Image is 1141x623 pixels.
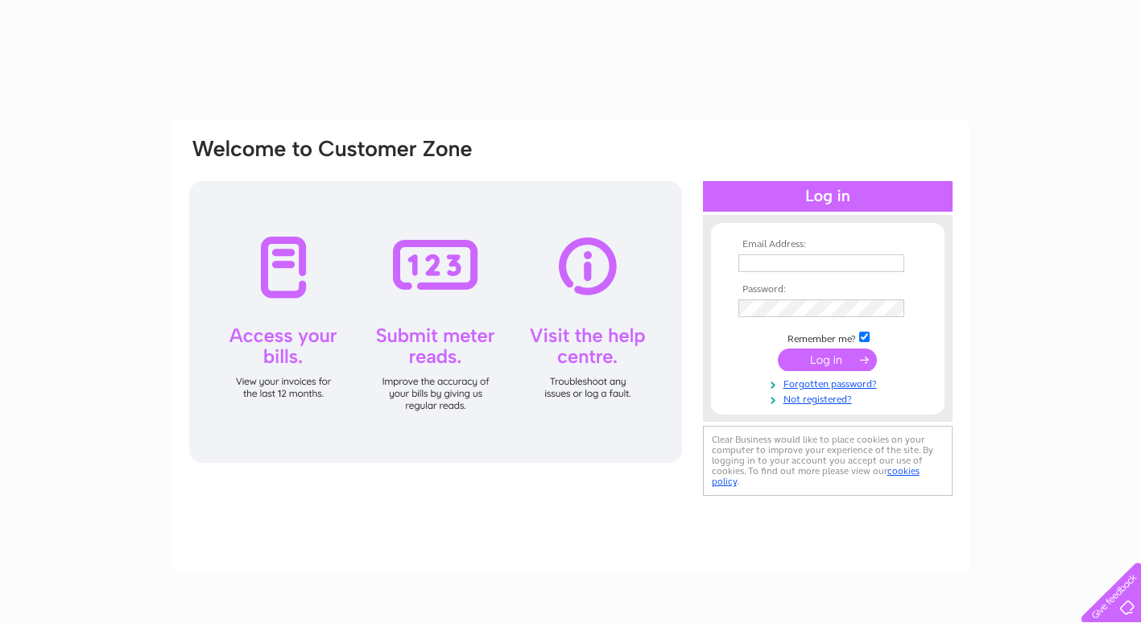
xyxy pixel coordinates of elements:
th: Password: [734,284,921,295]
div: Clear Business would like to place cookies on your computer to improve your experience of the sit... [703,426,953,496]
a: cookies policy [712,465,920,487]
input: Submit [778,349,877,371]
td: Remember me? [734,329,921,345]
th: Email Address: [734,239,921,250]
a: Forgotten password? [738,375,921,390]
a: Not registered? [738,390,921,406]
